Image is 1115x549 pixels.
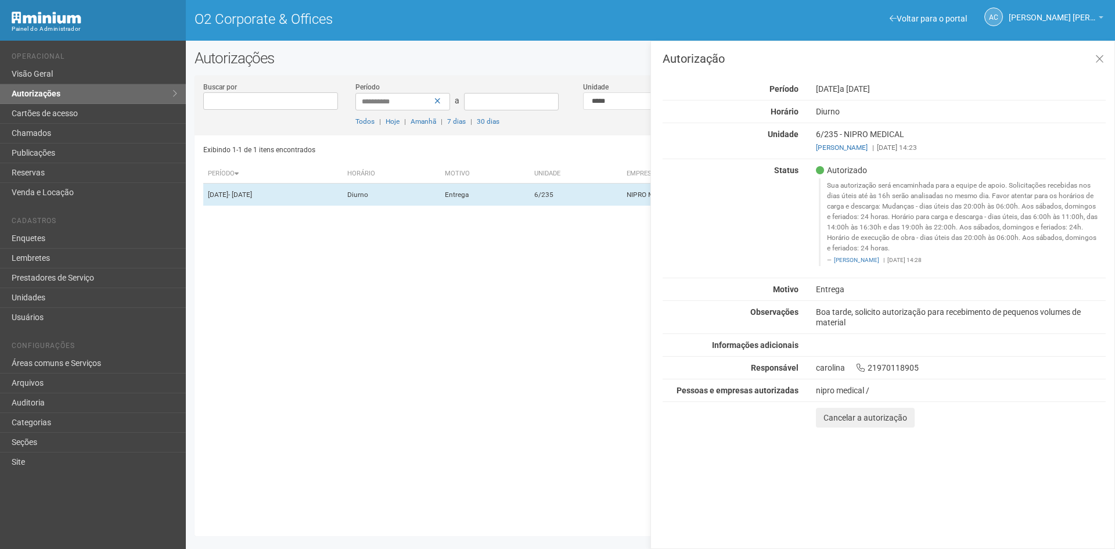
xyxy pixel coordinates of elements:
[203,82,237,92] label: Buscar por
[771,107,799,116] strong: Horário
[663,53,1106,64] h3: Autorização
[807,284,1114,295] div: Entrega
[530,184,622,206] td: 6/235
[872,143,874,152] span: |
[768,130,799,139] strong: Unidade
[411,117,436,125] a: Amanhã
[834,257,879,263] a: [PERSON_NAME]
[750,307,799,317] strong: Observações
[883,257,884,263] span: |
[343,184,440,206] td: Diurno
[816,385,1106,396] div: nipro medical /
[404,117,406,125] span: |
[583,82,609,92] label: Unidade
[12,342,177,354] li: Configurações
[773,285,799,294] strong: Motivo
[386,117,400,125] a: Hoje
[470,117,472,125] span: |
[807,363,1114,373] div: carolina 21970118905
[807,106,1114,117] div: Diurno
[441,117,443,125] span: |
[677,386,799,395] strong: Pessoas e empresas autorizadas
[807,84,1114,94] div: [DATE]
[195,12,642,27] h1: O2 Corporate & Offices
[12,52,177,64] li: Operacional
[455,96,459,105] span: a
[622,164,778,184] th: Empresa
[1009,2,1096,22] span: Ana Carla de Carvalho Silva
[440,164,530,184] th: Motivo
[477,117,499,125] a: 30 dias
[530,164,622,184] th: Unidade
[12,24,177,34] div: Painel do Administrador
[355,117,375,125] a: Todos
[440,184,530,206] td: Entrega
[12,12,81,24] img: Minium
[819,178,1106,266] blockquote: Sua autorização será encaminhada para a equipe de apoio. Solicitações recebidas nos dias úteis at...
[343,164,440,184] th: Horário
[12,217,177,229] li: Cadastros
[203,164,343,184] th: Período
[984,8,1003,26] a: AC
[447,117,466,125] a: 7 dias
[203,141,647,159] div: Exibindo 1-1 de 1 itens encontrados
[827,256,1099,264] footer: [DATE] 14:28
[769,84,799,94] strong: Período
[203,184,343,206] td: [DATE]
[379,117,381,125] span: |
[816,143,868,152] a: [PERSON_NAME]
[807,307,1114,328] div: Boa tarde, solicito autorização para recebimento de pequenos volumes de material
[712,340,799,350] strong: Informações adicionais
[816,165,867,175] span: Autorizado
[816,142,1106,153] div: [DATE] 14:23
[840,84,870,94] span: a [DATE]
[774,166,799,175] strong: Status
[890,14,967,23] a: Voltar para o portal
[1009,15,1103,24] a: [PERSON_NAME] [PERSON_NAME]
[228,191,252,199] span: - [DATE]
[751,363,799,372] strong: Responsável
[622,184,778,206] td: NIPRO MEDICAL
[816,408,915,428] button: Cancelar a autorização
[807,129,1114,153] div: 6/235 - NIPRO MEDICAL
[195,49,1106,67] h2: Autorizações
[355,82,380,92] label: Período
